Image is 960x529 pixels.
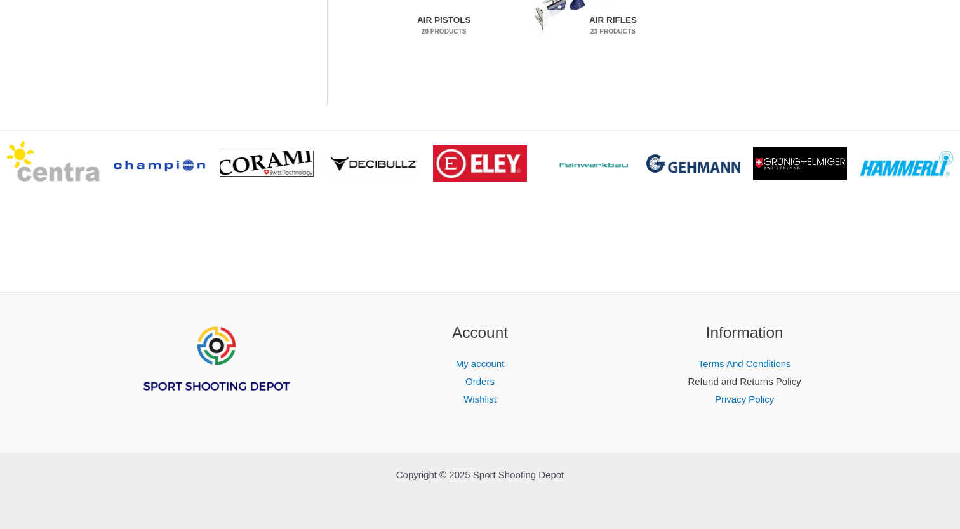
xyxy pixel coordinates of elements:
h2: Air Pistols [375,10,514,43]
aside: Footer Widget 1 [99,321,332,424]
h2: Account [364,321,597,345]
mark: 23 Products [543,27,683,36]
a: My account [456,358,505,369]
a: Refund and Returns Policy [688,376,801,387]
aside: Footer Widget 2 [364,321,597,408]
a: Wishlist [463,394,497,405]
nav: Account [364,355,597,408]
h2: Air Rifles [543,10,683,43]
h2: Information [628,321,861,345]
a: Privacy Policy [715,394,774,405]
a: Orders [465,376,495,387]
mark: 20 Products [375,27,514,36]
p: Copyright © 2025 Sport Shooting Depot [99,466,861,484]
nav: Information [628,355,861,408]
aside: Footer Widget 3 [628,321,861,408]
a: Terms And Conditions [698,358,791,369]
img: brand logo [433,145,527,182]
